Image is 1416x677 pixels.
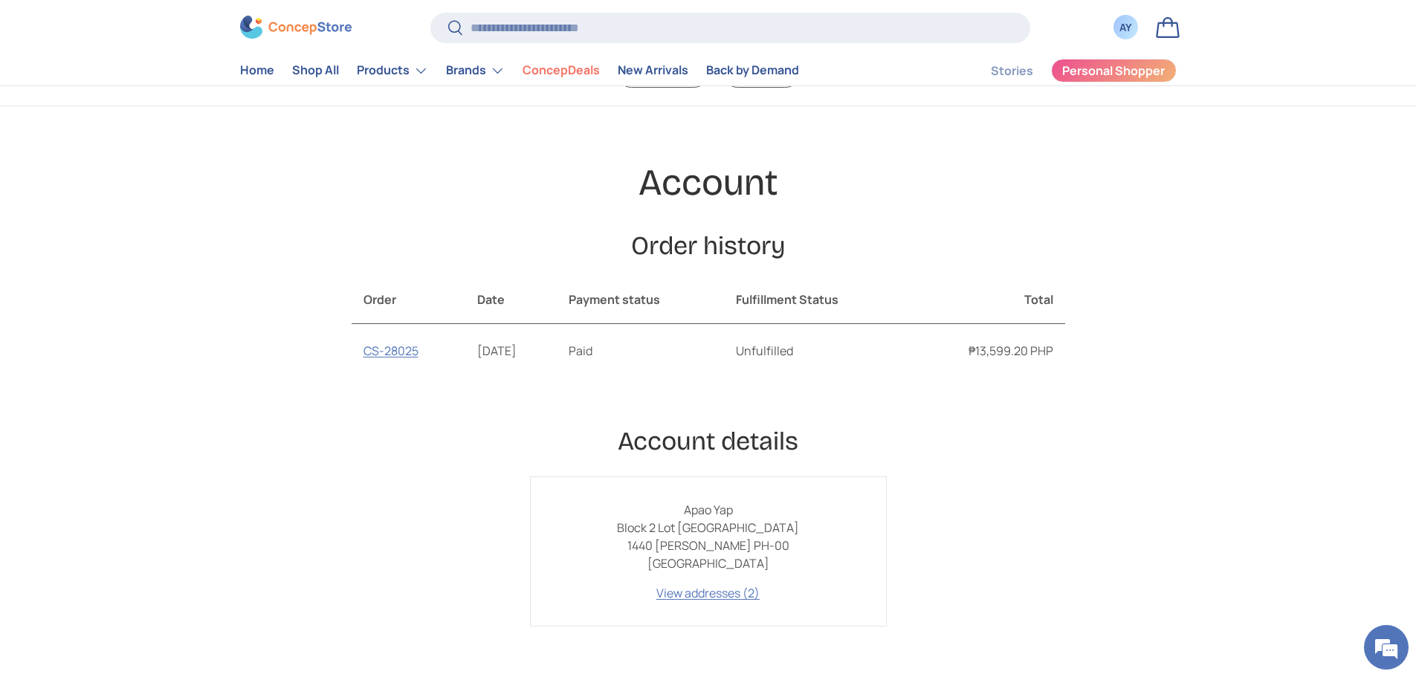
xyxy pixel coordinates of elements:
th: Order [352,276,466,324]
a: Stories [991,56,1033,85]
a: Home [240,56,274,85]
nav: Primary [240,56,799,85]
td: Paid [557,324,724,378]
h2: Order history [352,230,1065,263]
a: New Arrivals [618,56,688,85]
time: [DATE] [477,343,517,359]
summary: Brands [437,56,514,85]
a: Back by Demand [706,56,799,85]
td: ₱13,599.20 PHP [908,324,1065,378]
td: Unfulfilled [724,324,908,378]
p: Apao Yap Block 2 Lot [GEOGRAPHIC_DATA] 1440 [PERSON_NAME] PH-00 [GEOGRAPHIC_DATA] [555,501,862,572]
a: Shop All [292,56,339,85]
th: Payment status [557,276,724,324]
img: ConcepStore [240,16,352,39]
summary: Products [348,56,437,85]
a: View addresses (2) [656,585,760,601]
a: Personal Shopper [1051,59,1177,82]
nav: Secondary [955,56,1177,85]
h2: Account details [352,425,1065,459]
div: AY [1118,20,1134,36]
a: CS-28025 [363,343,418,359]
span: Personal Shopper [1062,65,1165,77]
a: ConcepDeals [523,56,600,85]
th: Total [908,276,1065,324]
th: Fulfillment Status [724,276,908,324]
h1: Account [352,160,1065,206]
a: AY [1110,11,1142,44]
th: Date [465,276,557,324]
